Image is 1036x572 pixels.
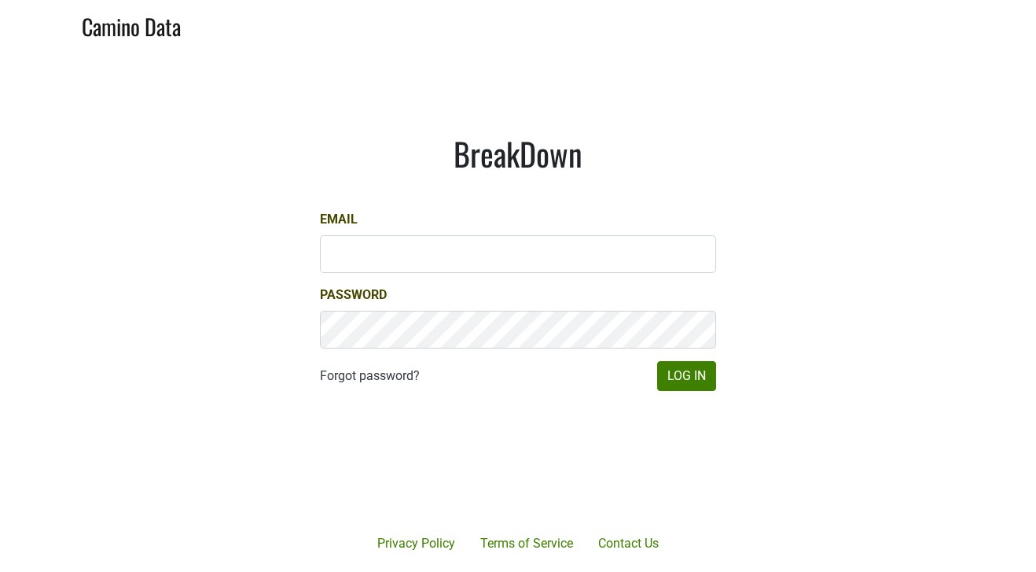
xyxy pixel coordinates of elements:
h1: BreakDown [320,135,716,172]
button: Log In [657,361,716,391]
a: Contact Us [586,528,671,559]
a: Camino Data [82,6,181,43]
a: Privacy Policy [365,528,468,559]
a: Terms of Service [468,528,586,559]
label: Email [320,210,358,229]
a: Forgot password? [320,367,420,386]
label: Password [320,286,387,304]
